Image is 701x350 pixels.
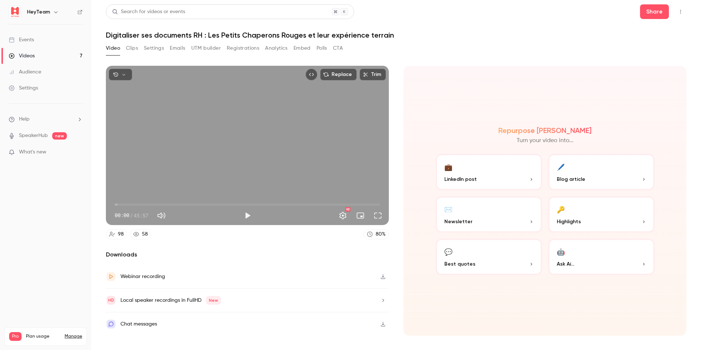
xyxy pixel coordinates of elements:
[436,239,542,275] button: 💬Best quotes
[360,69,386,80] button: Trim
[9,332,22,341] span: Pro
[675,6,686,18] button: Top Bar Actions
[444,203,452,215] div: ✉️
[436,196,542,233] button: ✉️Newsletter
[306,69,317,80] button: Embed video
[557,161,565,172] div: 🖊️
[134,212,148,219] span: 45:57
[9,84,38,92] div: Settings
[120,296,221,305] div: Local speaker recordings in FullHD
[206,296,221,305] span: New
[191,42,221,54] button: UTM builder
[118,231,124,238] div: 98
[19,132,48,140] a: SpeakerHub
[265,42,288,54] button: Analytics
[548,154,655,190] button: 🖊️Blog article
[517,136,574,145] p: Turn your video into...
[154,208,169,223] button: Mute
[26,334,60,339] span: Plan usage
[19,115,30,123] span: Help
[240,208,255,223] button: Play
[130,212,133,219] span: /
[353,208,368,223] button: Turn on miniplayer
[106,229,127,239] a: 98
[120,272,165,281] div: Webinar recording
[557,260,574,268] span: Ask Ai...
[640,4,669,19] button: Share
[112,8,185,16] div: Search for videos or events
[126,42,138,54] button: Clips
[336,208,350,223] button: Settings
[115,212,129,219] span: 00:00
[9,115,83,123] li: help-dropdown-opener
[498,126,591,135] h2: Repurpose [PERSON_NAME]
[19,148,46,156] span: What's new
[65,334,82,339] a: Manage
[371,208,385,223] button: Full screen
[444,175,477,183] span: LinkedIn post
[52,132,67,140] span: new
[376,231,386,238] div: 80 %
[436,154,542,190] button: 💼LinkedIn post
[317,42,327,54] button: Polls
[9,68,41,76] div: Audience
[548,196,655,233] button: 🔑Highlights
[548,239,655,275] button: 🤖Ask Ai...
[9,52,35,60] div: Videos
[320,69,357,80] button: Replace
[120,320,157,328] div: Chat messages
[9,36,34,43] div: Events
[444,246,452,257] div: 💬
[9,6,21,18] img: HeyTeam
[27,8,50,16] h6: HeyTeam
[557,175,585,183] span: Blog article
[364,229,389,239] a: 80%
[144,42,164,54] button: Settings
[333,42,343,54] button: CTA
[106,250,389,259] h2: Downloads
[294,42,311,54] button: Embed
[557,203,565,215] div: 🔑
[345,207,350,212] div: HD
[115,212,148,219] div: 00:00
[142,231,148,238] div: 58
[444,260,475,268] span: Best quotes
[106,42,120,54] button: Video
[557,246,565,257] div: 🤖
[170,42,185,54] button: Emails
[444,161,452,172] div: 💼
[130,229,151,239] a: 58
[444,218,472,225] span: Newsletter
[227,42,259,54] button: Registrations
[557,218,581,225] span: Highlights
[106,31,686,39] h1: Digitaliser ses documents RH : Les Petits Chaperons Rouges et leur expérience terrain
